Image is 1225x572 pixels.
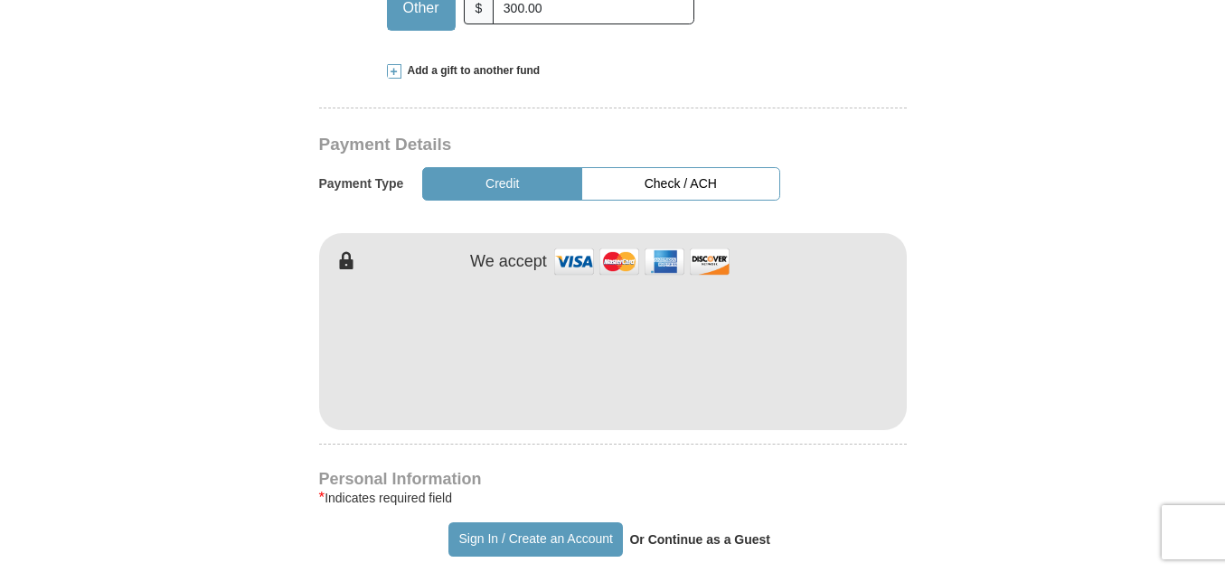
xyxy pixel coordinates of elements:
[319,176,404,192] h5: Payment Type
[448,522,623,557] button: Sign In / Create an Account
[422,167,582,201] button: Credit
[401,63,541,79] span: Add a gift to another fund
[319,487,907,509] div: Indicates required field
[319,135,780,155] h3: Payment Details
[581,167,779,201] button: Check / ACH
[551,242,732,281] img: credit cards accepted
[629,532,770,547] strong: Or Continue as a Guest
[470,252,547,272] h4: We accept
[319,472,907,486] h4: Personal Information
